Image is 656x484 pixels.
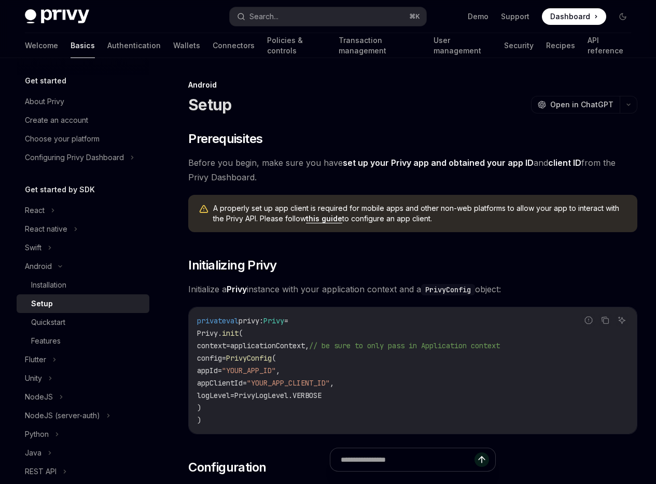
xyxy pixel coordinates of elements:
[188,80,637,90] div: Android
[272,353,276,363] span: (
[197,378,243,388] span: appClientId
[227,284,247,294] strong: Privy
[197,329,222,338] span: Privy.
[25,33,58,58] a: Welcome
[188,131,262,147] span: Prerequisites
[226,316,239,325] span: val
[468,11,488,22] a: Demo
[197,341,226,350] span: context
[226,341,230,350] span: =
[197,391,230,400] span: logLevel
[17,313,149,332] a: Quickstart
[550,11,590,22] span: Dashboard
[188,155,637,184] span: Before you begin, make sure you have and from the Privy Dashboard.
[31,279,66,291] div: Installation
[230,391,234,400] span: =
[25,372,42,385] div: Unity
[409,12,420,21] span: ⌘ K
[306,214,342,223] a: this guide
[218,366,222,375] span: =
[531,96,620,113] button: Open in ChatGPT
[222,366,276,375] span: "YOUR_APP_ID"
[339,33,421,58] a: Transaction management
[243,378,247,388] span: =
[25,391,53,403] div: NodeJS
[615,314,629,327] button: Ask AI
[239,316,263,325] span: privy:
[17,111,149,130] a: Create an account
[582,314,595,327] button: Report incorrect code
[25,114,88,126] div: Create an account
[188,282,637,296] span: Initialize a instance with your application context and a object:
[434,33,492,58] a: User management
[598,314,612,327] button: Copy the contents from the code block
[31,316,65,329] div: Quickstart
[17,294,149,313] a: Setup
[343,158,534,168] a: set up your Privy app and obtained your app ID
[71,33,95,58] a: Basics
[263,316,284,325] span: Privy
[25,204,45,217] div: React
[25,133,100,145] div: Choose your platform
[615,8,631,25] button: Toggle dark mode
[17,276,149,294] a: Installation
[222,329,239,338] span: init
[17,130,149,148] a: Choose your platform
[31,335,61,347] div: Features
[199,204,209,215] svg: Warning
[421,284,475,295] code: PrivyConfig
[25,465,57,478] div: REST API
[25,353,46,366] div: Flutter
[588,33,631,58] a: API reference
[239,329,243,338] span: (
[474,452,489,467] button: Send message
[284,316,288,325] span: =
[25,75,66,87] h5: Get started
[330,378,334,388] span: ,
[173,33,200,58] a: Wallets
[197,403,201,412] span: )
[249,10,278,23] div: Search...
[25,260,52,273] div: Android
[309,341,500,350] span: // be sure to only pass in Application context
[548,158,581,168] a: client ID
[222,353,226,363] span: =
[267,33,326,58] a: Policies & controls
[550,99,613,110] span: Open in ChatGPT
[25,241,41,254] div: Swift
[31,297,53,310] div: Setup
[25,223,67,235] div: React native
[234,391,322,400] span: PrivyLogLevel.VERBOSE
[213,203,627,224] span: A properly set up app client is required for mobile apps and other non-web platforms to allow you...
[504,33,534,58] a: Security
[197,366,218,375] span: appId
[25,151,124,164] div: Configuring Privy Dashboard
[25,409,100,422] div: NodeJS (server-auth)
[25,447,41,459] div: Java
[188,257,276,274] span: Initializing Privy
[197,353,222,363] span: config
[25,95,64,108] div: About Privy
[230,7,426,26] button: Search...⌘K
[247,378,330,388] span: "YOUR_APP_CLIENT_ID"
[546,33,575,58] a: Recipes
[188,95,231,114] h1: Setup
[276,366,280,375] span: ,
[197,316,226,325] span: private
[542,8,606,25] a: Dashboard
[25,428,49,440] div: Python
[213,33,255,58] a: Connectors
[25,9,89,24] img: dark logo
[107,33,161,58] a: Authentication
[230,341,309,350] span: applicationContext,
[197,416,201,425] span: )
[17,92,149,111] a: About Privy
[17,332,149,350] a: Features
[226,353,272,363] span: PrivyConfig
[25,183,95,196] h5: Get started by SDK
[501,11,529,22] a: Support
